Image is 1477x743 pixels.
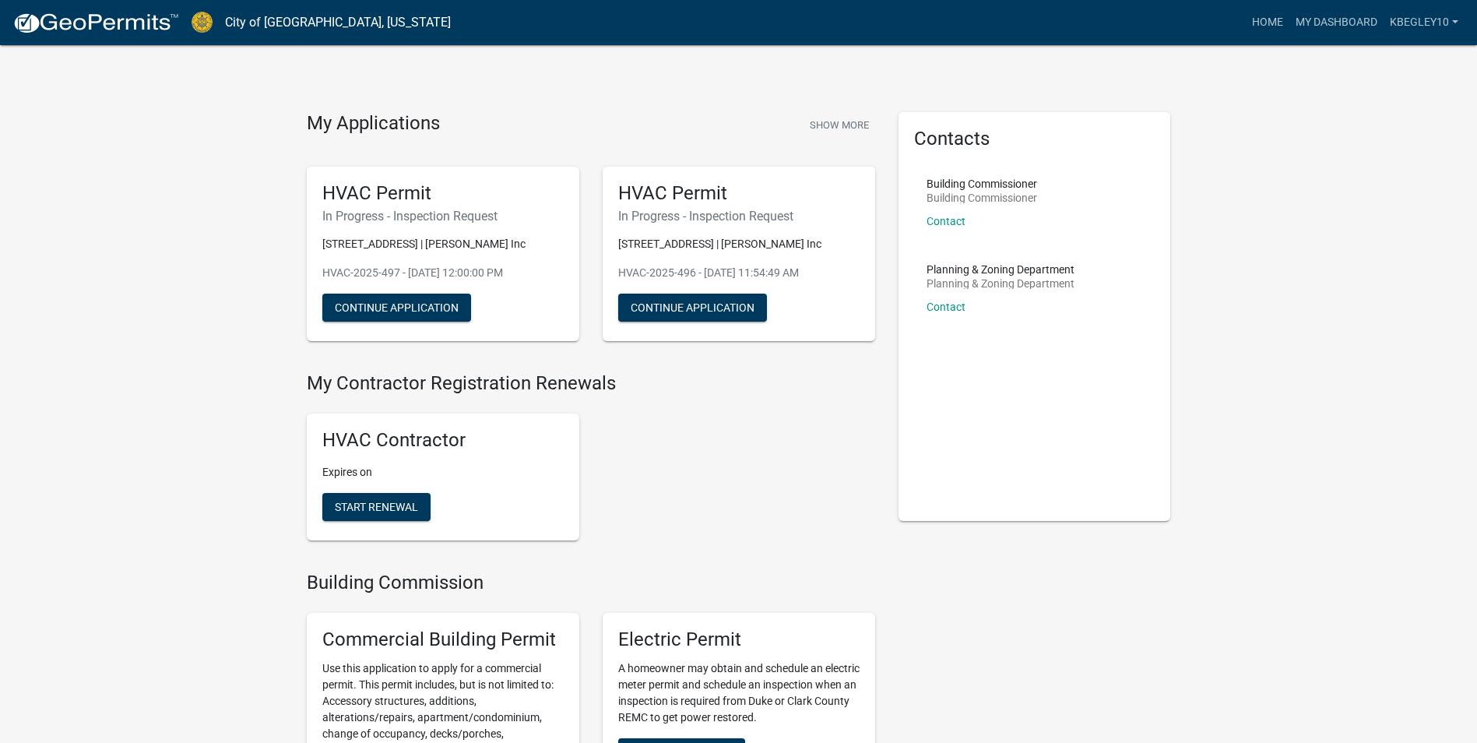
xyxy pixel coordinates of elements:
img: City of Jeffersonville, Indiana [192,12,213,33]
button: Show More [804,112,875,138]
p: A homeowner may obtain and schedule an electric meter permit and schedule an inspection when an i... [618,660,860,726]
h5: HVAC Contractor [322,429,564,452]
wm-registration-list-section: My Contractor Registration Renewals [307,372,875,553]
h5: Electric Permit [618,629,860,651]
a: Contact [927,215,965,227]
a: City of [GEOGRAPHIC_DATA], [US_STATE] [225,9,451,36]
p: HVAC-2025-496 - [DATE] 11:54:49 AM [618,265,860,281]
h5: Contacts [914,128,1155,150]
a: Home [1246,8,1289,37]
p: [STREET_ADDRESS] | [PERSON_NAME] Inc [618,236,860,252]
p: Planning & Zoning Department [927,278,1074,289]
h6: In Progress - Inspection Request [618,209,860,224]
p: Planning & Zoning Department [927,264,1074,275]
h5: Commercial Building Permit [322,629,564,651]
p: HVAC-2025-497 - [DATE] 12:00:00 PM [322,265,564,281]
h4: My Contractor Registration Renewals [307,372,875,395]
h6: In Progress - Inspection Request [322,209,564,224]
p: Building Commissioner [927,192,1037,203]
button: Continue Application [322,294,471,322]
p: Expires on [322,464,564,481]
h5: HVAC Permit [322,182,564,205]
a: My Dashboard [1289,8,1384,37]
a: kbegley10 [1384,8,1465,37]
button: Continue Application [618,294,767,322]
h4: My Applications [307,112,440,136]
h5: HVAC Permit [618,182,860,205]
button: Start Renewal [322,493,431,521]
span: Start Renewal [335,501,418,513]
p: Building Commissioner [927,178,1037,189]
h4: Building Commission [307,572,875,594]
p: [STREET_ADDRESS] | [PERSON_NAME] Inc [322,236,564,252]
a: Contact [927,301,965,313]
